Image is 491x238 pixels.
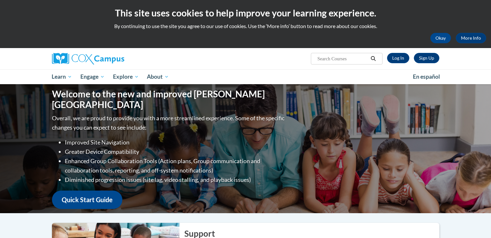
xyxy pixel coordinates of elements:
a: Quick Start Guide [52,191,122,209]
a: Engage [76,69,109,84]
h1: Welcome to the new and improved [PERSON_NAME][GEOGRAPHIC_DATA] [52,89,286,110]
a: En español [409,70,444,84]
span: Learn [52,73,72,81]
p: Overall, we are proud to provide you with a more streamlined experience. Some of the specific cha... [52,114,286,132]
li: Diminished progression issues (site lag, video stalling, and playback issues) [65,175,286,184]
span: Explore [113,73,139,81]
p: By continuing to use the site you agree to our use of cookies. Use the ‘More info’ button to read... [5,23,486,30]
a: More Info [456,33,486,43]
input: Search Courses [317,55,368,63]
div: Main menu [42,69,449,84]
a: Register [414,53,439,63]
a: Log In [387,53,409,63]
h2: This site uses cookies to help improve your learning experience. [5,6,486,19]
a: Explore [109,69,143,84]
span: About [147,73,169,81]
span: Engage [80,73,105,81]
a: Cox Campus [52,53,175,64]
li: Improved Site Navigation [65,138,286,147]
button: Okay [430,33,451,43]
img: Cox Campus [52,53,124,64]
a: About [143,69,173,84]
button: Search [368,55,378,63]
li: Enhanced Group Collaboration Tools (Action plans, Group communication and collaboration tools, re... [65,156,286,175]
span: En español [413,73,440,80]
li: Greater Device Compatibility [65,147,286,156]
a: Learn [48,69,77,84]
